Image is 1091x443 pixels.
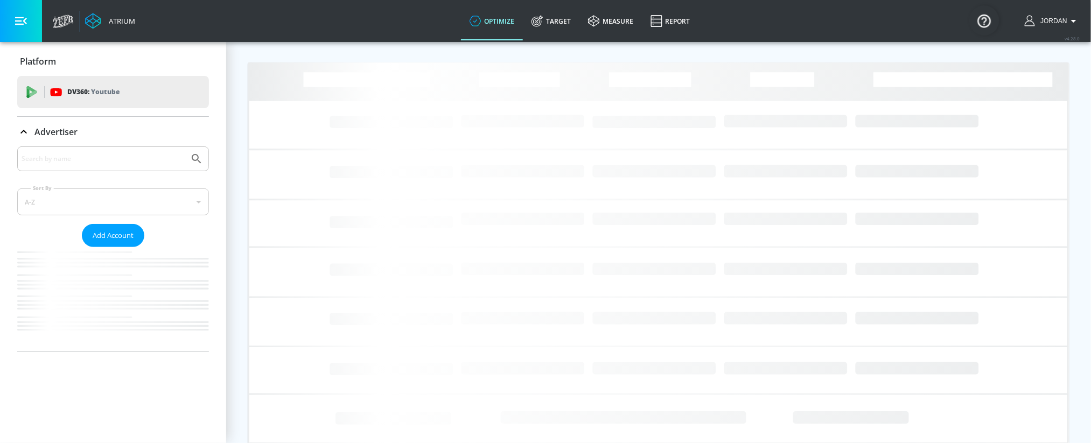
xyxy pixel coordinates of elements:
[1037,17,1067,25] span: login as: jordan.patrick@zefr.com
[17,76,209,108] div: DV360: Youtube
[82,224,144,247] button: Add Account
[461,2,523,40] a: optimize
[85,13,135,29] a: Atrium
[34,126,78,138] p: Advertiser
[67,86,120,98] p: DV360:
[20,55,56,67] p: Platform
[1025,15,1080,27] button: Jordan
[642,2,698,40] a: Report
[31,185,54,192] label: Sort By
[93,229,134,242] span: Add Account
[17,46,209,76] div: Platform
[91,86,120,97] p: Youtube
[17,247,209,351] nav: list of Advertiser
[22,152,185,166] input: Search by name
[17,188,209,215] div: A-Z
[969,5,999,36] button: Open Resource Center
[1065,36,1080,41] span: v 4.28.0
[579,2,642,40] a: measure
[104,16,135,26] div: Atrium
[17,146,209,351] div: Advertiser
[17,117,209,147] div: Advertiser
[523,2,579,40] a: Target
